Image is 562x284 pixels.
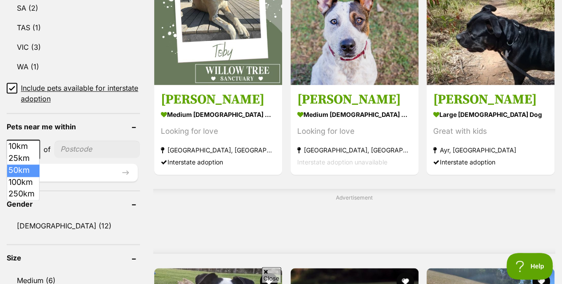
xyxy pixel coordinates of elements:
[7,57,140,76] a: WA (1)
[21,83,140,104] span: Include pets available for interstate adoption
[7,152,39,164] li: 25km
[297,108,412,121] strong: medium [DEMOGRAPHIC_DATA] Dog
[153,189,555,254] div: Advertisement
[7,83,140,104] a: Include pets available for interstate adoption
[7,216,140,235] a: [DEMOGRAPHIC_DATA] (12)
[297,91,412,108] h3: [PERSON_NAME]
[291,84,419,175] a: [PERSON_NAME] medium [DEMOGRAPHIC_DATA] Dog Looking for love [GEOGRAPHIC_DATA], [GEOGRAPHIC_DATA]...
[7,254,140,262] header: Size
[7,188,39,200] li: 250km
[161,144,275,156] strong: [GEOGRAPHIC_DATA], [GEOGRAPHIC_DATA]
[7,38,140,56] a: VIC (3)
[44,144,51,155] span: of
[506,253,553,280] iframe: Help Scout Beacon - Open
[161,91,275,108] h3: [PERSON_NAME]
[161,156,275,168] div: Interstate adoption
[262,267,281,283] span: Close
[7,176,39,188] li: 100km
[54,140,140,157] input: postcode
[7,164,39,176] li: 50km
[433,144,548,156] strong: Ayr, [GEOGRAPHIC_DATA]
[297,125,412,137] div: Looking for love
[297,144,412,156] strong: [GEOGRAPHIC_DATA], [GEOGRAPHIC_DATA]
[433,125,548,137] div: Great with kids
[154,84,282,175] a: [PERSON_NAME] medium [DEMOGRAPHIC_DATA] Dog Looking for love [GEOGRAPHIC_DATA], [GEOGRAPHIC_DATA]...
[297,158,387,166] span: Interstate adoption unavailable
[7,164,138,181] button: Update
[7,200,140,208] header: Gender
[7,140,39,152] li: 10km
[7,140,40,159] span: 50km
[7,18,140,37] a: TAS (1)
[433,91,548,108] h3: [PERSON_NAME]
[426,84,554,175] a: [PERSON_NAME] large [DEMOGRAPHIC_DATA] Dog Great with kids Ayr, [GEOGRAPHIC_DATA] Interstate adop...
[433,108,548,121] strong: large [DEMOGRAPHIC_DATA] Dog
[7,123,140,131] header: Pets near me within
[161,108,275,121] strong: medium [DEMOGRAPHIC_DATA] Dog
[161,125,275,137] div: Looking for love
[433,156,548,168] div: Interstate adoption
